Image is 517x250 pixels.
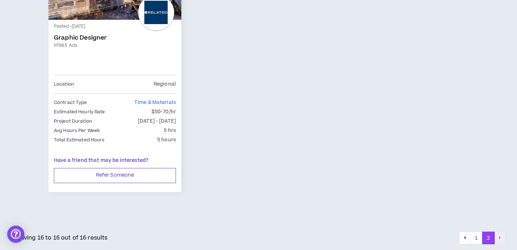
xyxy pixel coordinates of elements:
button: 1 [470,232,483,245]
p: Location [54,80,74,88]
div: Open Intercom Messenger [7,226,24,243]
p: 5 hrs [164,127,176,135]
p: Total Estimated Hours [54,136,105,144]
p: 5 hours [157,136,176,144]
p: Contract Type [54,99,87,106]
button: Refer Someone [54,168,176,183]
p: Regional [154,80,176,88]
a: HTML5 Ads [54,42,176,49]
p: Estimated Hourly Rate [54,108,105,116]
p: Have a friend that may be interested? [54,157,176,164]
p: Posted - [DATE] [54,23,176,30]
p: [DATE] - [DATE] [138,117,176,125]
button: 2 [482,232,495,245]
p: Avg Hours Per Week [54,127,100,135]
span: Time & Materials [134,99,176,106]
p: $50-70/hr [152,108,176,116]
nav: pagination [459,232,506,245]
a: Graphic Designer [54,34,176,41]
p: Showing 16 to 16 out of 16 results [11,233,108,242]
p: Project Duration [54,117,92,125]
